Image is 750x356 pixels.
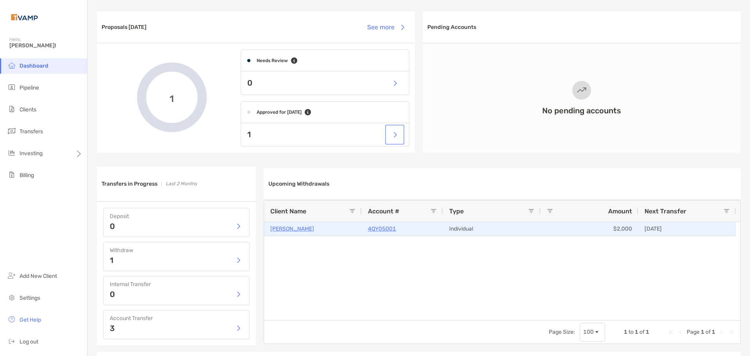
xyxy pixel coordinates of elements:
[110,222,115,230] p: 0
[427,24,476,30] h3: Pending Accounts
[668,329,674,335] div: First Page
[687,329,700,335] span: Page
[110,256,113,264] p: 1
[639,329,645,335] span: of
[247,78,252,88] p: 0
[677,329,684,335] div: Previous Page
[361,19,410,36] button: See more
[110,281,243,288] h4: Internal Transfer
[629,329,634,335] span: to
[728,329,734,335] div: Last Page
[7,271,16,280] img: add_new_client icon
[257,58,288,63] h4: Needs Review
[443,222,541,236] div: Individual
[7,82,16,92] img: pipeline icon
[110,290,115,298] p: 0
[7,148,16,157] img: investing icon
[583,329,594,335] div: 100
[9,42,82,49] span: [PERSON_NAME]!
[7,126,16,136] img: transfers icon
[624,329,627,335] span: 1
[635,329,638,335] span: 1
[247,130,251,140] p: 1
[368,224,396,234] a: 4QY05001
[20,84,39,91] span: Pipeline
[549,329,575,335] div: Page Size:
[268,181,329,187] h3: Upcoming Withdrawals
[542,106,621,115] h3: No pending accounts
[701,329,704,335] span: 1
[270,208,306,215] span: Client Name
[7,170,16,179] img: billing icon
[102,24,146,30] h3: Proposals [DATE]
[170,92,174,103] span: 1
[712,329,715,335] span: 1
[7,336,16,346] img: logout icon
[110,324,115,332] p: 3
[608,208,632,215] span: Amount
[638,222,736,236] div: [DATE]
[20,106,36,113] span: Clients
[102,181,157,187] h3: Transfers in Progress
[20,172,34,179] span: Billing
[20,295,40,301] span: Settings
[580,323,605,342] div: Page Size
[166,179,197,189] p: Last 2 Months
[20,338,38,345] span: Log out
[368,208,399,215] span: Account #
[449,208,464,215] span: Type
[20,273,57,279] span: Add New Client
[20,317,41,323] span: Get Help
[705,329,711,335] span: of
[257,109,302,115] h4: Approved for [DATE]
[7,293,16,302] img: settings icon
[20,63,48,69] span: Dashboard
[270,224,314,234] a: [PERSON_NAME]
[20,128,43,135] span: Transfers
[7,61,16,70] img: dashboard icon
[110,213,243,220] h4: Deposit
[645,208,686,215] span: Next Transfer
[718,329,725,335] div: Next Page
[7,104,16,114] img: clients icon
[541,222,638,236] div: $2,000
[9,3,39,31] img: Zoe Logo
[20,150,43,157] span: Investing
[7,315,16,324] img: get-help icon
[110,247,243,254] h4: Withdraw
[646,329,649,335] span: 1
[110,315,243,322] h4: Account Transfer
